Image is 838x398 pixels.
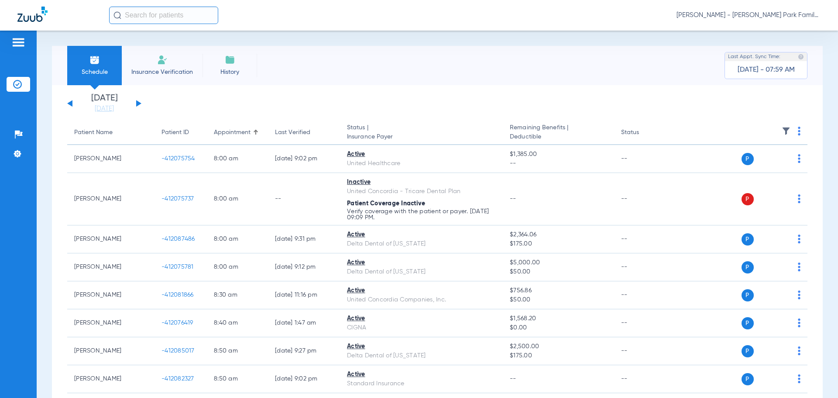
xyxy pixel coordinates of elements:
[742,317,754,329] span: P
[268,253,340,281] td: [DATE] 9:12 PM
[742,153,754,165] span: P
[347,286,496,295] div: Active
[340,121,503,145] th: Status |
[347,132,496,142] span: Insurance Payer
[782,127,790,135] img: filter.svg
[347,239,496,249] div: Delta Dental of [US_STATE]
[225,55,235,65] img: History
[738,66,795,74] span: [DATE] - 07:59 AM
[347,159,496,168] div: United Healthcare
[798,346,800,355] img: group-dot-blue.svg
[161,348,195,354] span: -412085017
[209,68,251,76] span: History
[214,128,261,137] div: Appointment
[510,150,607,159] span: $1,385.00
[347,258,496,267] div: Active
[78,94,131,113] li: [DATE]
[677,11,821,20] span: [PERSON_NAME] - [PERSON_NAME] Park Family Dentistry
[128,68,196,76] span: Insurance Verification
[268,145,340,173] td: [DATE] 9:02 PM
[268,173,340,225] td: --
[157,55,168,65] img: Manual Insurance Verification
[207,337,268,365] td: 8:50 AM
[347,201,425,207] span: Patient Coverage Inactive
[347,150,496,159] div: Active
[614,365,673,393] td: --
[798,318,800,327] img: group-dot-blue.svg
[347,323,496,332] div: CIGNA
[275,128,333,137] div: Last Verified
[614,281,673,309] td: --
[798,263,800,271] img: group-dot-blue.svg
[510,376,516,382] span: --
[614,225,673,253] td: --
[67,173,155,225] td: [PERSON_NAME]
[510,314,607,323] span: $1,568.20
[161,128,189,137] div: Patient ID
[798,235,800,243] img: group-dot-blue.svg
[268,225,340,253] td: [DATE] 9:31 PM
[510,230,607,239] span: $2,364.06
[74,128,113,137] div: Patient Name
[113,11,121,19] img: Search Icon
[728,52,780,61] span: Last Appt. Sync Time:
[207,225,268,253] td: 8:00 AM
[347,267,496,277] div: Delta Dental of [US_STATE]
[510,351,607,360] span: $175.00
[510,196,516,202] span: --
[207,281,268,309] td: 8:30 AM
[161,128,200,137] div: Patient ID
[207,365,268,393] td: 8:50 AM
[74,68,115,76] span: Schedule
[67,253,155,281] td: [PERSON_NAME]
[161,196,194,202] span: -412075737
[268,337,340,365] td: [DATE] 9:27 PM
[268,365,340,393] td: [DATE] 9:02 PM
[161,320,193,326] span: -412076419
[510,258,607,267] span: $5,000.00
[510,323,607,332] span: $0.00
[614,173,673,225] td: --
[798,194,800,203] img: group-dot-blue.svg
[798,127,800,135] img: group-dot-blue.svg
[510,239,607,249] span: $175.00
[742,345,754,357] span: P
[109,7,218,24] input: Search for patients
[742,233,754,246] span: P
[207,145,268,173] td: 8:00 AM
[510,267,607,277] span: $50.00
[742,373,754,385] span: P
[347,379,496,388] div: Standard Insurance
[614,309,673,337] td: --
[503,121,614,145] th: Remaining Benefits |
[74,128,148,137] div: Patient Name
[347,208,496,221] p: Verify coverage with the patient or payer. [DATE] 09:09 PM.
[161,156,195,162] span: -412075754
[614,253,673,281] td: --
[347,295,496,305] div: United Concordia Companies, Inc.
[742,289,754,301] span: P
[742,261,754,273] span: P
[347,230,496,239] div: Active
[161,376,194,382] span: -412082327
[161,264,194,270] span: -412075781
[798,54,804,60] img: last sync help info
[275,128,310,137] div: Last Verified
[347,370,496,379] div: Active
[510,295,607,305] span: $50.00
[510,159,607,168] span: --
[67,365,155,393] td: [PERSON_NAME]
[268,309,340,337] td: [DATE] 1:47 AM
[347,351,496,360] div: Delta Dental of [US_STATE]
[17,7,48,22] img: Zuub Logo
[67,281,155,309] td: [PERSON_NAME]
[207,173,268,225] td: 8:00 AM
[742,193,754,205] span: P
[510,286,607,295] span: $756.86
[510,342,607,351] span: $2,500.00
[67,337,155,365] td: [PERSON_NAME]
[347,178,496,187] div: Inactive
[78,104,131,113] a: [DATE]
[510,132,607,142] span: Deductible
[614,145,673,173] td: --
